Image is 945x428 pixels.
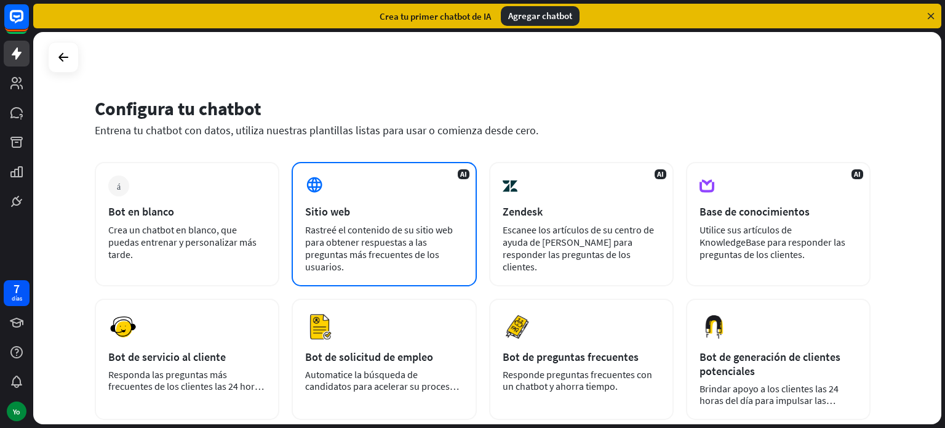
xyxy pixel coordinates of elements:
font: Automatice la búsqueda de candidatos para acelerar su proceso de contratación. [305,368,459,404]
font: Crea tu primer chatbot de IA [380,10,491,22]
font: días [12,294,22,302]
font: Bot de solicitud de empleo [305,350,433,364]
font: Responda las preguntas más frecuentes de los clientes las 24 horas del día, los 7 días de la semana. [108,368,264,404]
font: Bot de generación de clientes potenciales [700,350,840,378]
font: más [117,182,121,190]
a: 7 días [4,280,30,306]
font: Responde preguntas frecuentes con un chatbot y ahorra tiempo. [503,368,652,392]
font: Crea un chatbot en blanco, que puedas entrenar y personalizar más tarde. [108,224,257,260]
font: Sitio web [305,204,350,219]
font: Bot de servicio al cliente [108,350,226,364]
font: Escanee los artículos de su centro de ayuda de [PERSON_NAME] para responder las preguntas de los ... [503,224,654,273]
font: 7 [14,281,20,296]
font: Bot en blanco [108,204,174,219]
font: Brindar apoyo a los clientes las 24 horas del día para impulsar las ventas. [700,382,839,418]
font: Base de conocimientos [700,204,810,219]
button: Abrir el widget de chat LiveChat [10,5,47,42]
font: AI [854,169,861,179]
font: AI [657,169,664,179]
font: Agregar chatbot [508,10,572,22]
font: Bot de preguntas frecuentes [503,350,639,364]
font: AI [460,169,467,179]
font: Zendesk [503,204,543,219]
font: Utilice sus artículos de KnowledgeBase para responder las preguntas de los clientes. [700,224,845,260]
font: Rastreé el contenido de su sitio web para obtener respuestas a las preguntas más frecuentes de lo... [305,224,453,273]
font: Yo [13,407,20,416]
font: Entrena tu chatbot con datos, utiliza nuestras plantillas listas para usar o comienza desde cero. [95,123,538,137]
font: Configura tu chatbot [95,97,261,120]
